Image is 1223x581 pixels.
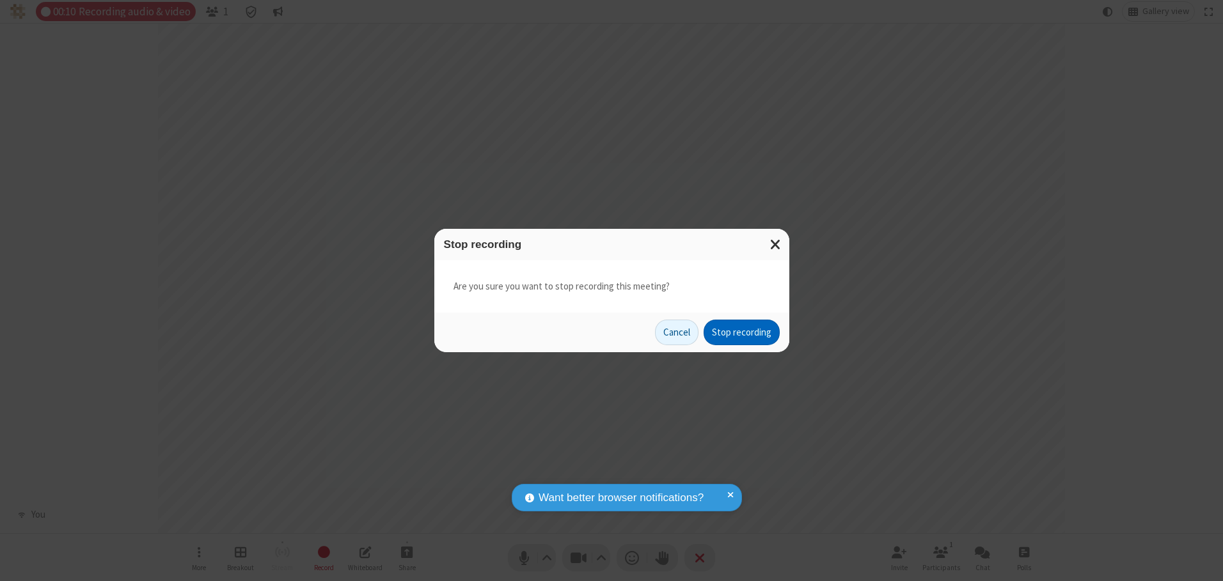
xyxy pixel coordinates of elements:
button: Stop recording [704,320,780,345]
button: Close modal [762,229,789,260]
span: Want better browser notifications? [539,490,704,506]
div: Are you sure you want to stop recording this meeting? [434,260,789,313]
button: Cancel [655,320,698,345]
h3: Stop recording [444,238,780,251]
